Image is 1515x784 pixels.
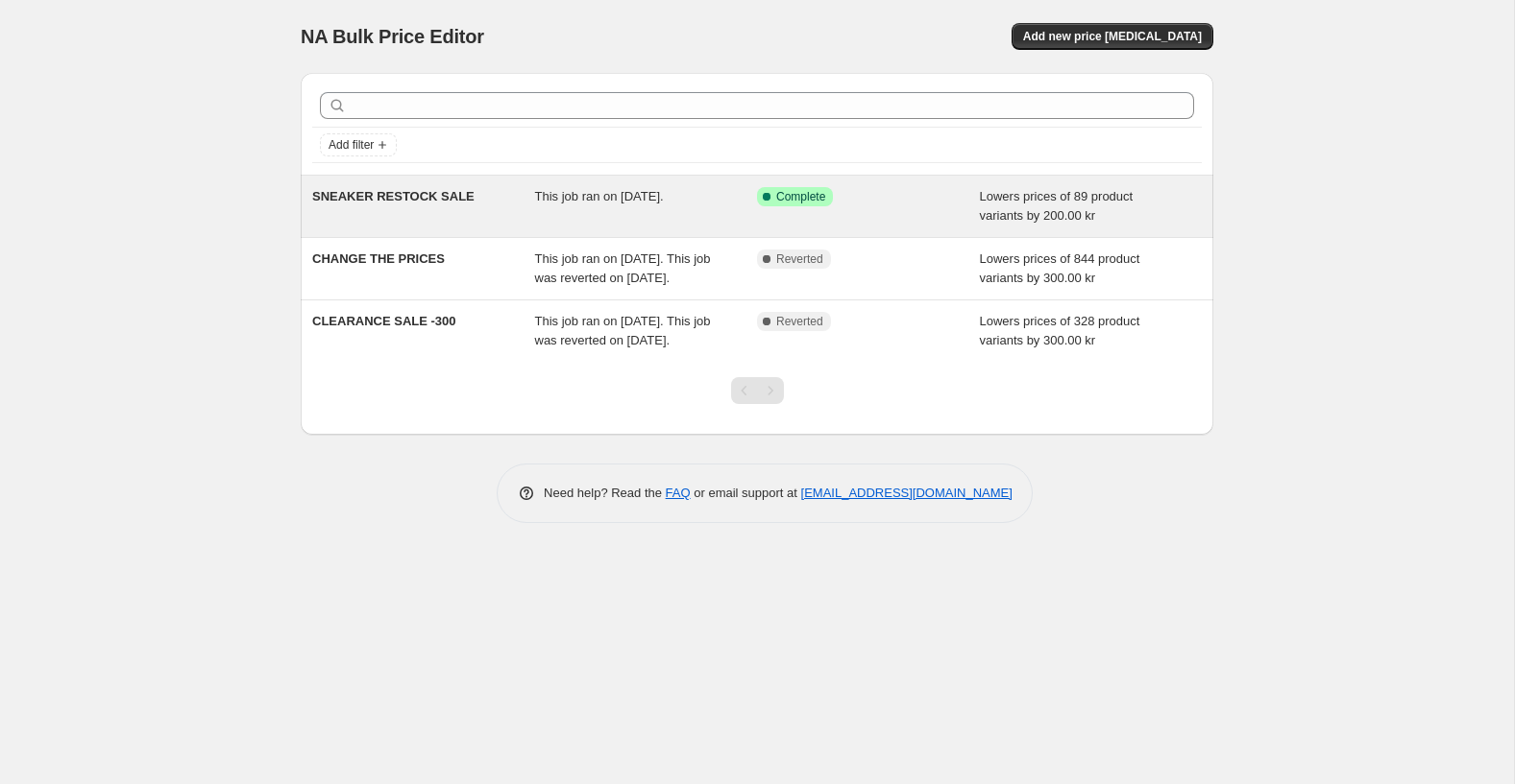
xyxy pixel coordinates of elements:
[312,189,475,203] span: SNEAKER RESTOCK SALE
[776,251,823,267] span: Reverted
[731,377,784,404] nav: Pagination
[312,251,445,266] span: CHANGE THE PRICES
[776,314,823,329] span: Reverted
[320,133,397,156] button: Add filter
[980,251,1140,285] span: Lowers prices of 844 product variants by 300.00 kr
[535,189,664,203] span: This job ran on [DATE].
[544,486,666,500] span: Need help? Read the
[535,314,711,347] span: This job ran on [DATE]. This job was reverted on [DATE].
[666,486,691,500] a: FAQ
[1023,29,1202,44] span: Add new price [MEDICAL_DATA]
[776,189,825,204] span: Complete
[691,486,801,500] span: or email support at
[980,314,1140,347] span: Lowers prices of 328 product variants by 300.00 kr
[535,251,711,285] span: This job ran on [DATE]. This job was reverted on [DATE].
[301,26,484,47] span: NA Bulk Price Editor
[312,314,456,328] span: CLEARANCE SALE -300
[801,486,1013,500] a: [EMAIL_ADDRESS][DOMAIN_NAME]
[1012,23,1213,50] button: Add new price [MEDICAL_DATA]
[329,137,374,153] span: Add filter
[980,189,1134,223] span: Lowers prices of 89 product variants by 200.00 kr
